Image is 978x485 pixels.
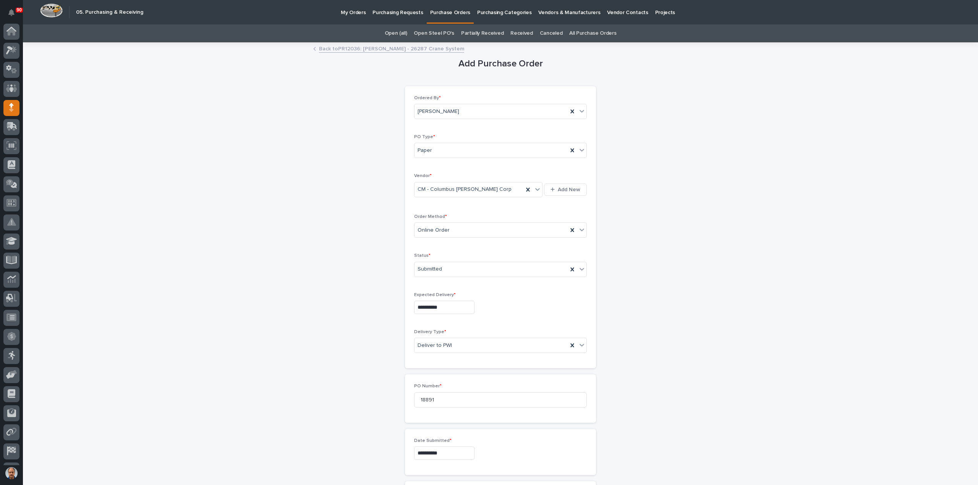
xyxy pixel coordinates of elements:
[405,58,596,69] h1: Add Purchase Order
[418,108,459,116] span: [PERSON_NAME]
[510,24,533,42] a: Received
[418,226,450,234] span: Online Order
[461,24,504,42] a: Partially Received
[385,24,407,42] a: Open (all)
[558,186,580,193] span: Add New
[76,9,143,16] h2: 05. Purchasing & Receiving
[544,184,587,196] button: Add New
[319,44,464,53] a: Back toPR12036: [PERSON_NAME] - 26287 Crane System
[418,265,442,273] span: Submitted
[414,384,442,388] span: PO Number
[17,7,22,13] p: 90
[414,253,431,258] span: Status
[569,24,616,42] a: All Purchase Orders
[418,147,432,155] span: Paper
[3,5,19,21] button: Notifications
[414,24,454,42] a: Open Steel PO's
[414,135,435,139] span: PO Type
[10,9,19,21] div: Notifications90
[3,465,19,481] button: users-avatar
[418,185,512,193] span: CM - Columbus [PERSON_NAME] Corp
[414,214,447,219] span: Order Method
[414,330,446,334] span: Delivery Type
[40,3,63,18] img: Workspace Logo
[414,174,432,178] span: Vendor
[540,24,563,42] a: Canceled
[414,438,452,443] span: Date Submitted
[414,96,441,100] span: Ordered By
[418,342,452,350] span: Deliver to PWI
[414,293,456,297] span: Expected Delivery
